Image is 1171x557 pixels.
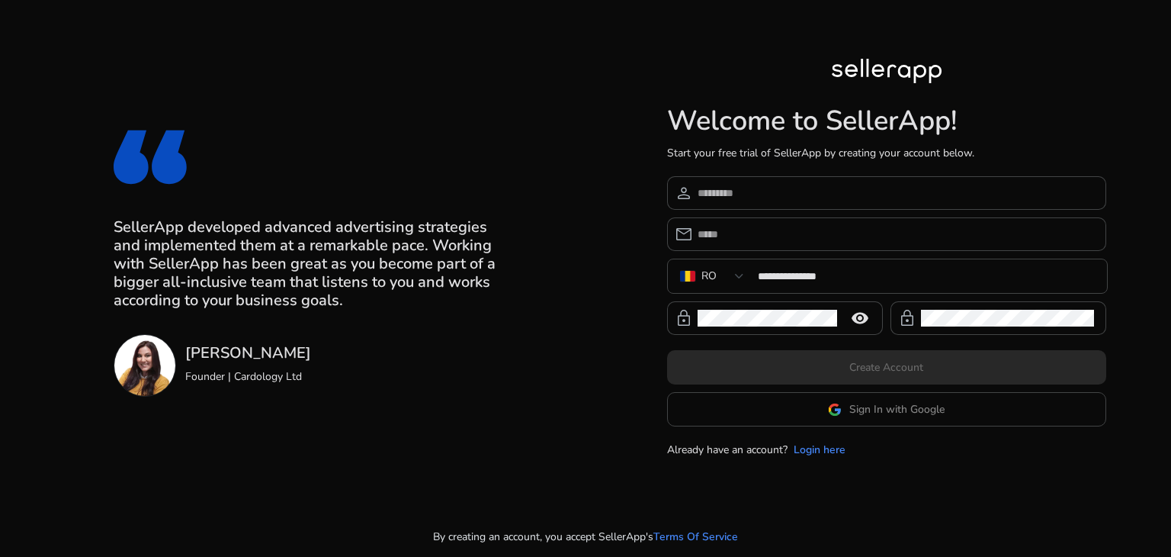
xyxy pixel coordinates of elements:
[794,442,845,458] a: Login here
[842,309,878,327] mat-icon: remove_red_eye
[667,442,788,458] p: Already have an account?
[114,218,504,310] h3: SellerApp developed advanced advertising strategies and implemented them at a remarkable pace. Wo...
[898,309,916,327] span: lock
[701,268,717,285] div: RO
[667,145,1106,161] p: Start your free trial of SellerApp by creating your account below.
[675,225,693,243] span: email
[675,309,693,327] span: lock
[667,105,1106,137] h1: Welcome to SellerApp!
[675,184,693,202] span: person
[653,529,738,545] a: Terms Of Service
[185,369,311,385] p: Founder | Cardology Ltd
[185,344,311,362] h3: [PERSON_NAME]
